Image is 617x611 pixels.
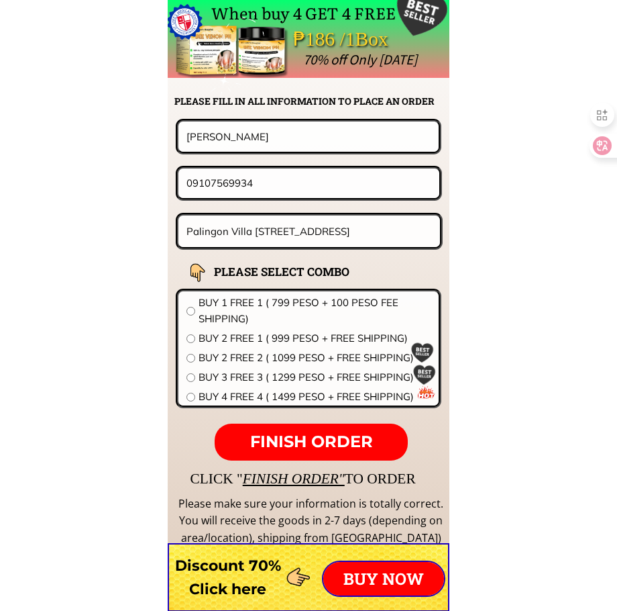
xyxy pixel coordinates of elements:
[199,389,431,405] span: BUY 4 FREE 4 ( 1499 PESO + FREE SHIPPING)
[174,94,448,109] h2: PLEASE FILL IN ALL INFORMATION TO PLACE AN ORDER
[199,330,431,346] span: BUY 2 FREE 1 ( 999 PESO + FREE SHIPPING)
[243,471,345,487] span: FINISH ORDER"
[168,554,288,601] h3: Discount 70% Click here
[183,216,435,247] input: Address
[183,122,433,151] input: Your name
[293,23,426,55] div: ₱186 /1Box
[250,432,373,451] span: FINISH ORDER
[183,169,435,197] input: Phone number
[199,295,431,327] span: BUY 1 FREE 1 ( 799 PESO + 100 PESO FEE SHIPPING)
[199,369,431,385] span: BUY 3 FREE 3 ( 1299 PESO + FREE SHIPPING)
[177,496,445,547] div: Please make sure your information is totally correct. You will receive the goods in 2-7 days (dep...
[199,350,431,366] span: BUY 2 FREE 2 ( 1099 PESO + FREE SHIPPING)
[214,263,383,281] h2: PLEASE SELECT COMBO
[323,562,444,596] p: BUY NOW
